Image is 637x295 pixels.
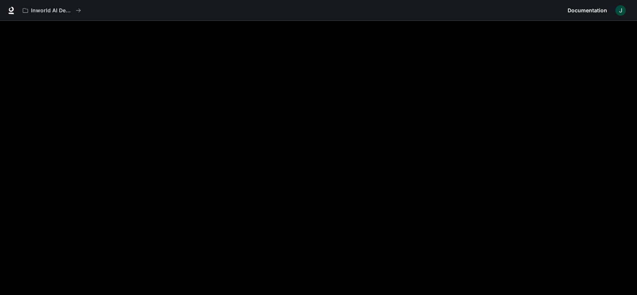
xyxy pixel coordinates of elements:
[565,3,610,18] a: Documentation
[19,3,84,18] button: All workspaces
[613,3,628,18] button: User avatar
[568,6,607,15] span: Documentation
[31,7,73,14] p: Inworld AI Demos
[615,5,626,16] img: User avatar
